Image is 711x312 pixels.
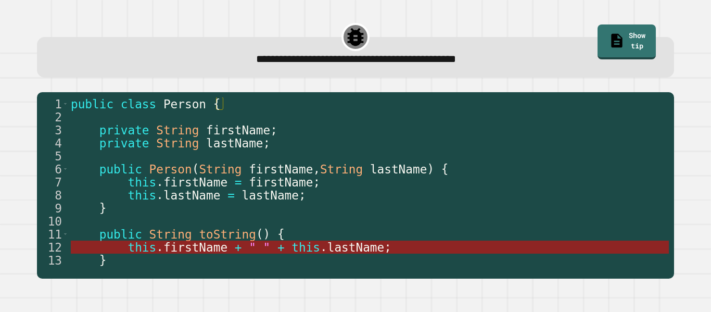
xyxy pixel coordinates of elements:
span: firstName [206,123,270,137]
span: String [156,123,199,137]
span: lastName [370,163,427,176]
span: firstName [163,176,227,189]
span: Person [149,163,192,176]
div: 10 [37,215,69,228]
span: = [235,176,242,189]
span: private [99,136,149,150]
div: 2 [37,110,69,123]
span: public [99,163,142,176]
span: String [199,163,242,176]
span: private [99,123,149,137]
span: " " [249,241,270,254]
span: lastName [206,136,263,150]
span: = [227,189,235,202]
span: + [235,241,242,254]
div: 4 [37,136,69,149]
span: lastName [242,189,299,202]
span: firstName [249,163,313,176]
div: 3 [37,123,69,136]
span: this [128,176,156,189]
div: 1 [37,97,69,110]
span: this [291,241,320,254]
div: 13 [37,254,69,267]
span: Toggle code folding, rows 6 through 9 [62,163,68,176]
span: public [99,228,142,241]
span: Toggle code folding, rows 1 through 20 [62,97,68,110]
span: lastName [327,241,385,254]
a: Show tip [598,24,656,59]
div: 9 [37,202,69,215]
div: 12 [37,241,69,254]
div: 7 [37,176,69,189]
span: Toggle code folding, rows 11 through 13 [62,228,68,241]
span: + [277,241,285,254]
div: 5 [37,149,69,163]
span: toString [199,228,256,241]
span: class [121,97,156,111]
span: lastName [163,189,221,202]
span: firstName [163,241,227,254]
span: String [320,163,363,176]
span: firstName [249,176,313,189]
span: Person [163,97,206,111]
span: String [156,136,199,150]
div: 8 [37,189,69,202]
div: 11 [37,228,69,241]
span: public [71,97,113,111]
span: String [149,228,192,241]
span: this [128,189,156,202]
span: this [128,241,156,254]
div: 6 [37,163,69,176]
